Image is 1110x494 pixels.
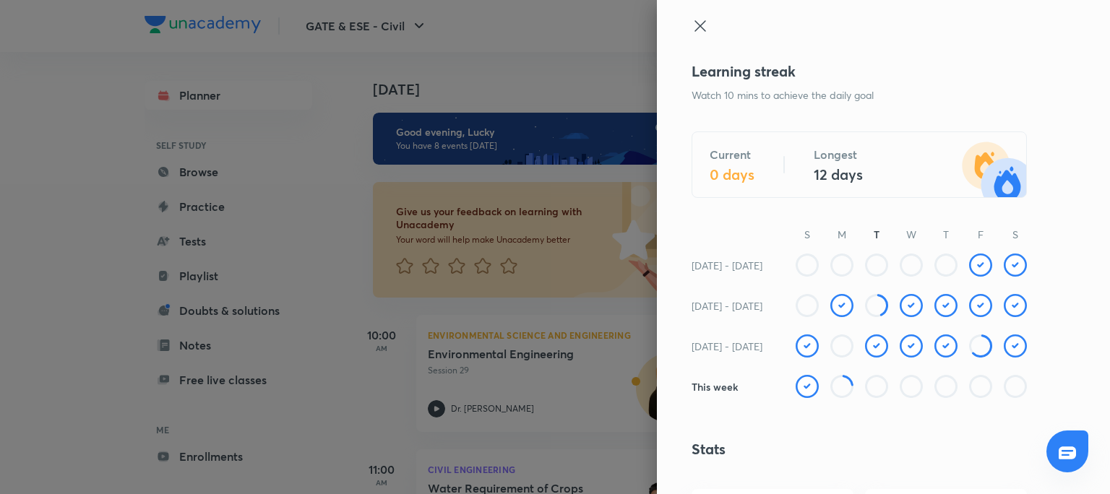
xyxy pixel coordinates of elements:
img: check rounded [865,334,888,357]
h6: This week [692,379,738,394]
img: check rounded [796,375,819,398]
h4: Stats [692,438,1027,460]
img: check rounded [969,294,992,317]
img: check rounded [900,294,923,317]
img: check rounded [934,334,958,357]
img: check rounded [934,294,958,317]
img: check rounded [830,294,853,317]
h6: [DATE] - [DATE] [692,258,762,273]
p: Watch 10 mins to achieve the daily goal [692,88,1027,103]
h6: [DATE] - [DATE] [692,339,762,354]
img: streak [961,136,1026,197]
p: S [1004,227,1027,242]
h6: T [865,227,888,242]
img: check rounded [796,334,819,357]
p: T [934,227,958,242]
img: check rounded [900,334,923,357]
img: check rounded [1004,253,1027,277]
h4: 0 days [710,166,754,183]
h5: Current [710,146,754,163]
h5: Longest [814,146,863,163]
img: check rounded [1004,294,1027,317]
p: S [796,227,819,242]
img: check rounded [969,253,992,277]
img: check rounded [1004,334,1027,357]
p: F [969,227,992,242]
h4: 12 days [814,166,863,183]
p: W [900,227,923,242]
p: M [830,227,853,242]
h6: [DATE] - [DATE] [692,298,762,313]
h4: Learning streak [692,61,1027,82]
